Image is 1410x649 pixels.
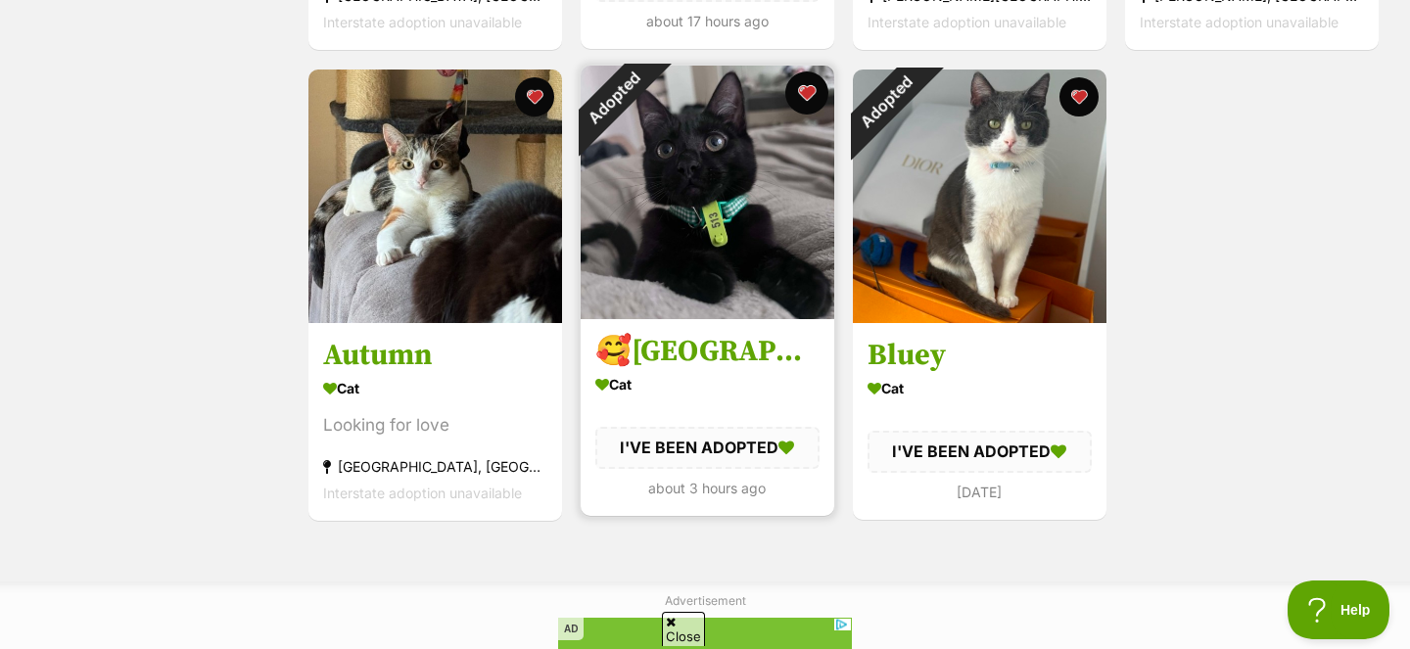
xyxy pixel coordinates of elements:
a: Adopted [581,303,834,323]
iframe: Help Scout Beacon - Open [1288,580,1390,639]
div: Adopted [555,40,672,157]
div: about 3 hours ago [595,474,820,500]
img: Bluey [853,70,1106,323]
div: Cat [868,374,1092,402]
div: Cat [323,374,547,402]
div: [DATE] [868,478,1092,504]
span: Interstate adoption unavailable [868,15,1066,31]
span: Interstate adoption unavailable [1140,15,1339,31]
button: favourite [785,71,828,115]
div: Looking for love [323,412,547,439]
a: 🥰[GEOGRAPHIC_DATA]🥰 Cat I'VE BEEN ADOPTED about 3 hours ago favourite [581,318,834,515]
button: favourite [1059,77,1099,116]
button: favourite [515,77,554,116]
h3: 🥰[GEOGRAPHIC_DATA]🥰 [595,333,820,370]
h3: Autumn [323,337,547,374]
span: Close [662,612,705,646]
div: [GEOGRAPHIC_DATA], [GEOGRAPHIC_DATA] [323,453,547,480]
img: Autumn [308,70,562,323]
img: 🥰Salem🥰 [581,66,834,319]
span: Interstate adoption unavailable [323,485,522,501]
div: I'VE BEEN ADOPTED [595,427,820,468]
a: Adopted [853,307,1106,327]
span: Interstate adoption unavailable [323,15,522,31]
div: Cat [595,370,820,398]
div: about 17 hours ago [595,8,820,34]
span: AD [558,618,584,640]
h3: Bluey [868,337,1092,374]
a: Bluey Cat I'VE BEEN ADOPTED [DATE] favourite [853,322,1106,519]
a: Autumn Cat Looking for love [GEOGRAPHIC_DATA], [GEOGRAPHIC_DATA] Interstate adoption unavailable ... [308,322,562,521]
div: Adopted [827,44,944,161]
div: I'VE BEEN ADOPTED [868,431,1092,472]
